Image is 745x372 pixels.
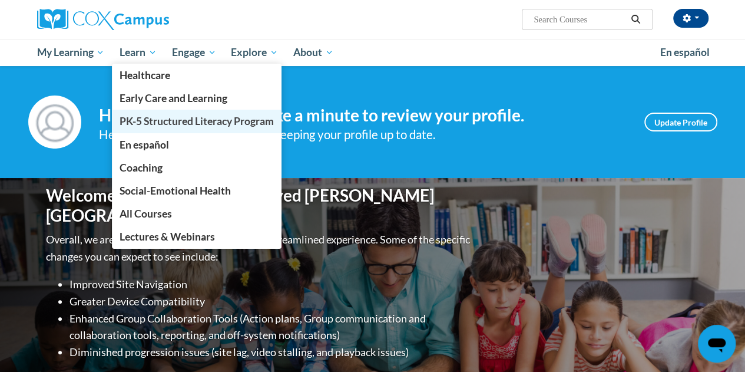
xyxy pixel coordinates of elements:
span: Social-Emotional Health [120,185,231,197]
a: Learn [112,39,164,66]
li: Enhanced Group Collaboration Tools (Action plans, Group communication and collaboration tools, re... [69,310,473,344]
div: Main menu [28,39,717,66]
a: PK-5 Structured Literacy Program [112,110,282,133]
li: Improved Site Navigation [69,276,473,293]
div: Help improve your experience by keeping your profile up to date. [99,125,627,144]
span: En español [120,139,169,151]
span: About [293,45,333,60]
a: Explore [223,39,286,66]
a: Update Profile [644,113,717,131]
span: Lectures & Webinars [120,231,215,243]
a: All Courses [112,202,282,225]
a: My Learning [29,39,112,66]
a: En español [653,40,717,65]
span: Learn [120,45,157,60]
a: Cox Campus [37,9,249,30]
a: Coaching [112,156,282,179]
span: Engage [172,45,216,60]
span: Early Care and Learning [120,92,227,104]
li: Greater Device Compatibility [69,293,473,310]
span: PK-5 Structured Literacy Program [120,115,274,127]
input: Search Courses [532,12,627,27]
span: All Courses [120,208,172,220]
h4: Hi [PERSON_NAME]! Take a minute to review your profile. [99,106,627,126]
button: Search [627,12,644,27]
button: Account Settings [673,9,708,28]
span: Explore [231,45,278,60]
span: En español [660,46,710,58]
a: Early Care and Learning [112,87,282,110]
a: About [286,39,341,66]
img: Cox Campus [37,9,169,30]
img: Profile Image [28,96,81,149]
p: Overall, we are proud to provide you with a more streamlined experience. Some of the specific cha... [46,231,473,265]
span: Coaching [120,162,163,174]
li: Diminished progression issues (site lag, video stalling, and playback issues) [69,344,473,361]
a: En español [112,133,282,156]
span: Healthcare [120,69,170,81]
a: Engage [164,39,224,66]
a: Healthcare [112,64,282,87]
a: Lectures & Webinars [112,225,282,248]
span: My Learning [37,45,104,60]
a: Social-Emotional Health [112,179,282,202]
iframe: Button to launch messaging window [698,325,736,363]
h1: Welcome to the new and improved [PERSON_NAME][GEOGRAPHIC_DATA] [46,186,473,225]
